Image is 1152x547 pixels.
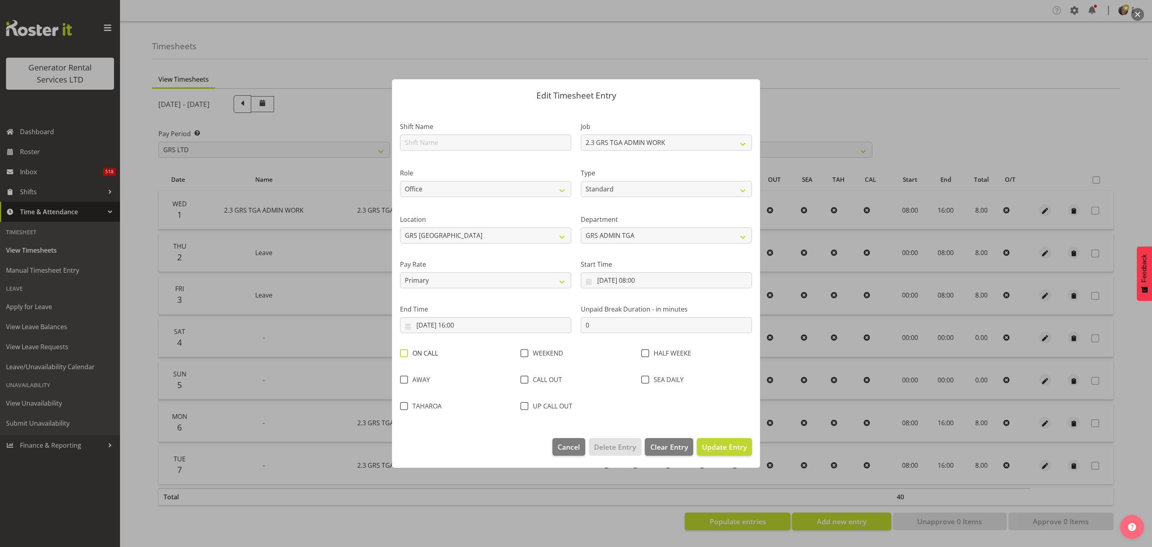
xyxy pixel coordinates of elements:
span: WEEKEND [528,349,563,357]
span: SEA DAILY [649,376,684,384]
span: Update Entry [702,442,747,452]
input: Shift Name [400,135,571,151]
label: Type [581,168,752,178]
img: help-xxl-2.png [1128,523,1136,531]
span: ON CALL [408,349,438,357]
button: Update Entry [697,438,752,456]
button: Cancel [552,438,585,456]
label: Location [400,215,571,224]
label: Shift Name [400,122,571,131]
p: Edit Timesheet Entry [400,91,752,100]
button: Delete Entry [589,438,641,456]
span: CALL OUT [528,376,562,384]
span: HALF WEEKE [649,349,691,357]
label: Department [581,215,752,224]
input: Click to select... [581,272,752,288]
button: Clear Entry [645,438,693,456]
label: Role [400,168,571,178]
label: End Time [400,304,571,314]
span: UP CALL OUT [528,402,572,410]
label: Pay Rate [400,259,571,269]
label: Start Time [581,259,752,269]
input: Unpaid Break Duration [581,317,752,333]
span: Delete Entry [594,442,636,452]
span: Feedback [1141,254,1148,282]
label: Job [581,122,752,131]
input: Click to select... [400,317,571,333]
span: TAHAROA [408,402,442,410]
span: Clear Entry [650,442,688,452]
button: Feedback - Show survey [1137,246,1152,301]
label: Unpaid Break Duration - in minutes [581,304,752,314]
span: AWAY [408,376,430,384]
span: Cancel [558,442,580,452]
